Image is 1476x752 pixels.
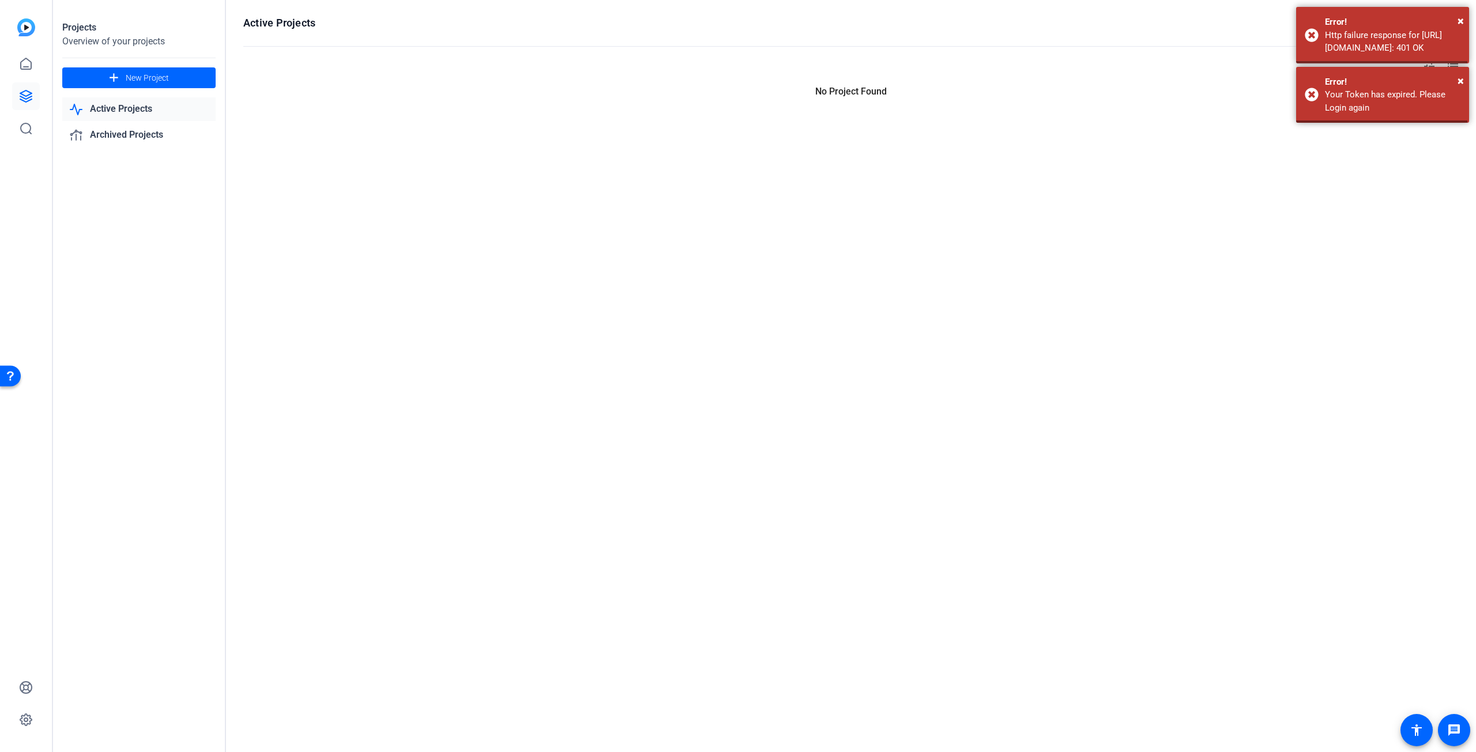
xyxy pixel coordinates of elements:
[1458,14,1464,28] span: ×
[17,18,35,36] img: blue-gradient.svg
[1458,12,1464,29] button: Close
[1458,72,1464,89] button: Close
[62,123,216,147] a: Archived Projects
[243,85,1459,99] p: No Project Found
[62,21,216,35] div: Projects
[62,67,216,88] button: New Project
[1325,75,1460,89] div: Error!
[1325,16,1460,29] div: Error!
[1325,88,1460,114] div: Your Token has expired. Please Login again
[107,71,121,85] mat-icon: add
[62,35,216,48] div: Overview of your projects
[1410,723,1424,737] mat-icon: accessibility
[126,72,169,84] span: New Project
[1447,723,1461,737] mat-icon: message
[1458,74,1464,88] span: ×
[243,16,315,30] h1: Active Projects
[1325,29,1460,55] div: Http failure response for https://capture.openreel.com/api/filters/project: 401 OK
[62,97,216,121] a: Active Projects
